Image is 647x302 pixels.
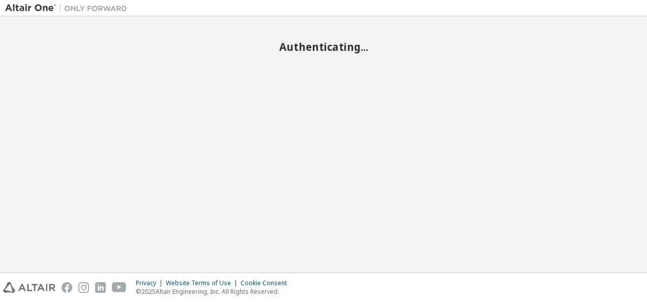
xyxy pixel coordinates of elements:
p: © 2025 Altair Engineering, Inc. All Rights Reserved. [136,287,293,296]
img: instagram.svg [78,282,89,293]
div: Cookie Consent [241,279,293,287]
img: youtube.svg [112,282,127,293]
div: Website Terms of Use [166,279,241,287]
h2: Authenticating... [5,40,642,53]
div: Privacy [136,279,166,287]
img: Altair One [5,3,132,13]
img: altair_logo.svg [3,282,55,293]
img: facebook.svg [62,282,72,293]
img: linkedin.svg [95,282,106,293]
